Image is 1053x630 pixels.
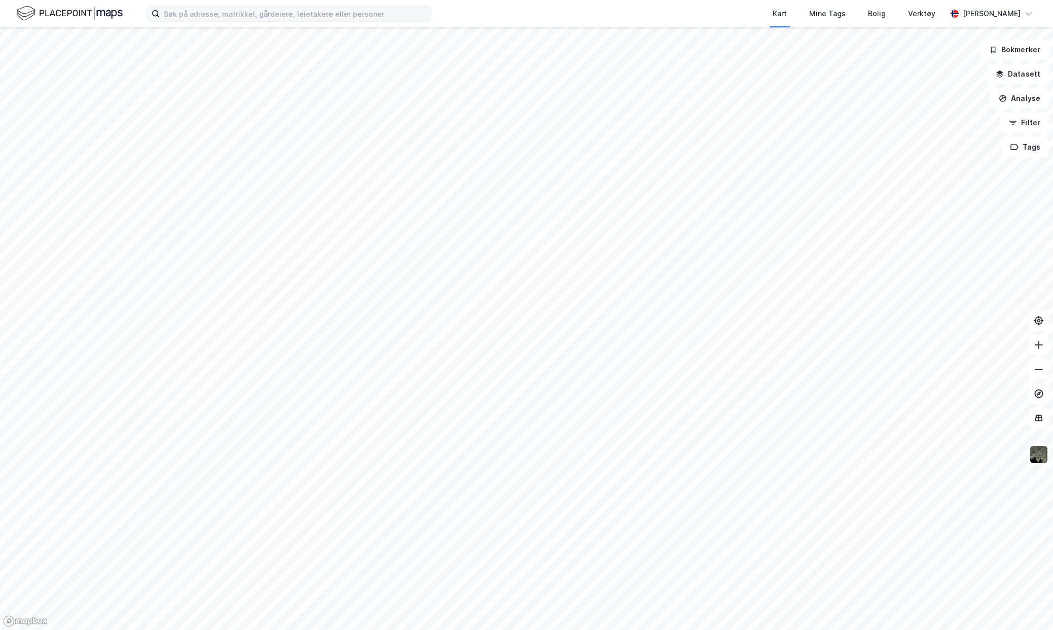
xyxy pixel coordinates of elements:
[990,88,1049,109] button: Analyse
[809,8,846,20] div: Mine Tags
[987,64,1049,84] button: Datasett
[1002,581,1053,630] div: Kontrollprogram for chat
[773,8,787,20] div: Kart
[868,8,886,20] div: Bolig
[1029,445,1048,464] img: 9k=
[981,40,1049,60] button: Bokmerker
[160,6,430,21] input: Søk på adresse, matrikkel, gårdeiere, leietakere eller personer
[963,8,1021,20] div: [PERSON_NAME]
[3,615,48,627] a: Mapbox homepage
[16,5,123,22] img: logo.f888ab2527a4732fd821a326f86c7f29.svg
[1002,581,1053,630] iframe: Chat Widget
[908,8,935,20] div: Verktøy
[1002,137,1049,157] button: Tags
[1000,113,1049,133] button: Filter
